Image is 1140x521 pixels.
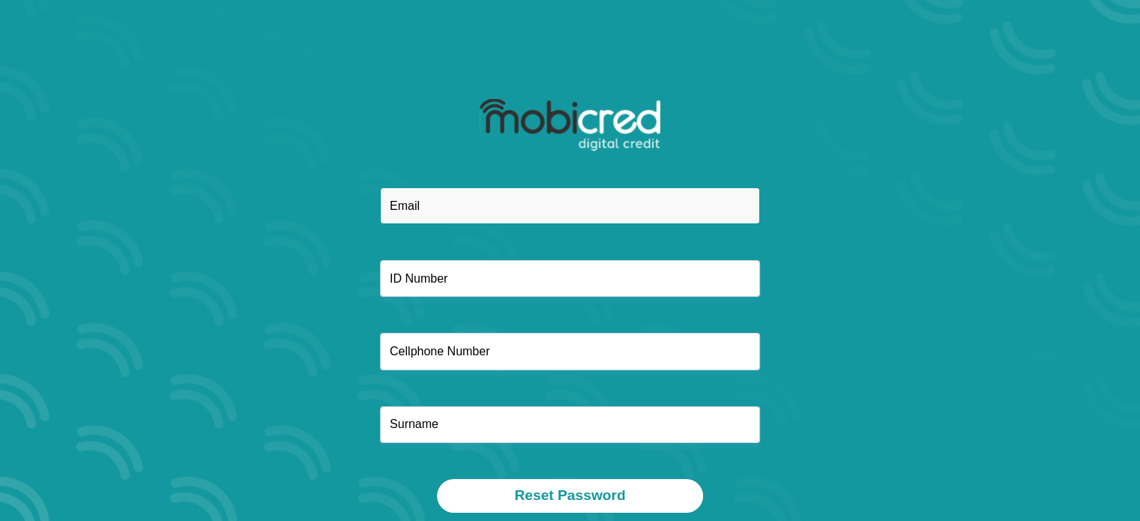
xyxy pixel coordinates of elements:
img: mobicred logo [480,99,660,151]
input: Email [380,187,760,224]
input: Surname [380,406,760,443]
button: Reset Password [437,479,702,513]
input: ID Number [380,260,760,297]
input: Cellphone Number [380,333,760,370]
